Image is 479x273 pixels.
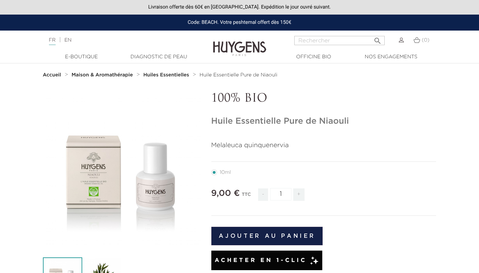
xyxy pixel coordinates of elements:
span: (0) [422,38,429,43]
label: 10ml [211,170,239,175]
p: Melaleuca quinquenervia [211,141,436,150]
a: Accueil [43,72,63,78]
input: Quantité [270,188,291,200]
a: Maison & Aromathérapie [72,72,135,78]
strong: Maison & Aromathérapie [72,73,133,77]
a: Diagnostic de peau [123,53,194,61]
span: 9,00 € [211,189,240,198]
span: + [293,188,305,201]
strong: Accueil [43,73,61,77]
a: Nos engagements [356,53,427,61]
a: Huiles Essentielles [143,72,191,78]
button:  [371,34,384,43]
strong: Huiles Essentielles [143,73,189,77]
img: Huygens [213,30,266,57]
div: | [45,36,194,44]
p: 100% BIO [211,92,436,106]
a: FR [49,38,56,45]
h1: Huile Essentielle Pure de Niaouli [211,116,436,127]
a: E-Boutique [46,53,117,61]
span: - [258,188,268,201]
a: Huile Essentielle Pure de Niaouli [200,72,277,78]
input: Rechercher [294,36,385,45]
div: TTC [242,187,251,206]
span: Huile Essentielle Pure de Niaouli [200,73,277,77]
i:  [373,34,382,43]
button: Ajouter au panier [211,227,323,245]
a: EN [64,38,71,43]
a: Officine Bio [278,53,349,61]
